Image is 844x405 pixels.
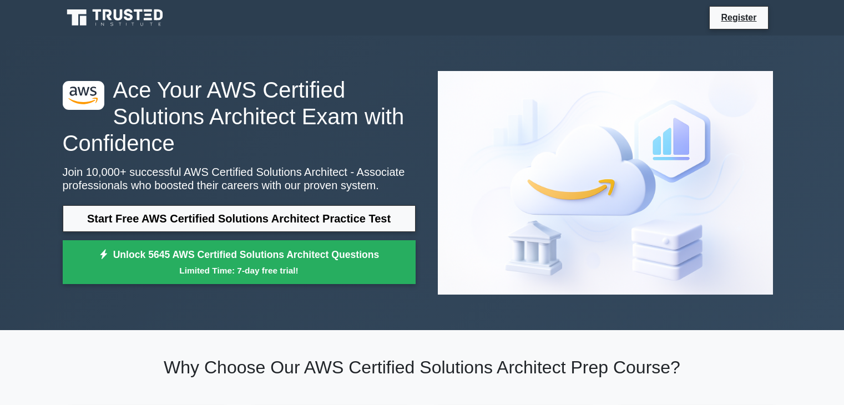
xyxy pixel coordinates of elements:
img: AWS Certified Solutions Architect - Associate Preview [429,62,782,303]
small: Limited Time: 7-day free trial! [77,264,402,277]
a: Register [714,11,763,24]
a: Unlock 5645 AWS Certified Solutions Architect QuestionsLimited Time: 7-day free trial! [63,240,416,285]
p: Join 10,000+ successful AWS Certified Solutions Architect - Associate professionals who boosted t... [63,165,416,192]
a: Start Free AWS Certified Solutions Architect Practice Test [63,205,416,232]
h2: Why Choose Our AWS Certified Solutions Architect Prep Course? [63,357,782,378]
h1: Ace Your AWS Certified Solutions Architect Exam with Confidence [63,77,416,156]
